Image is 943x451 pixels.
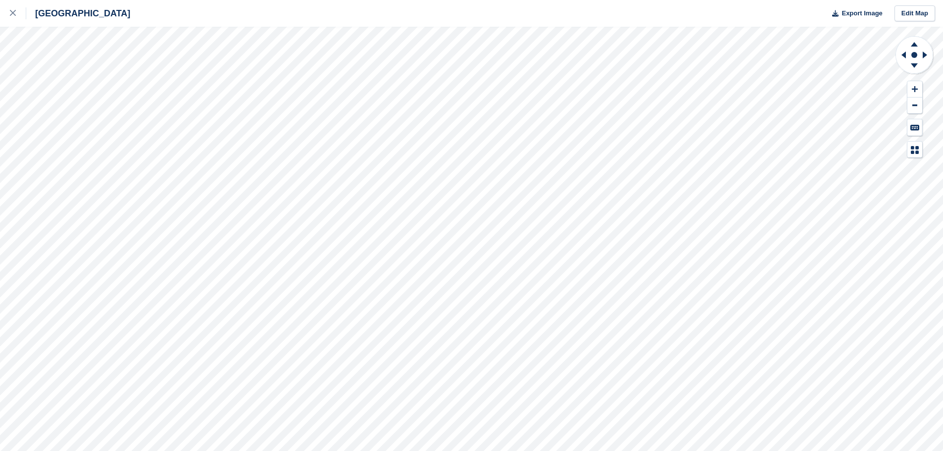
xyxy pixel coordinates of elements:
a: Edit Map [894,5,935,22]
div: [GEOGRAPHIC_DATA] [26,7,130,19]
span: Export Image [842,8,882,18]
button: Keyboard Shortcuts [907,119,922,136]
button: Map Legend [907,142,922,158]
button: Zoom Out [907,98,922,114]
button: Export Image [826,5,883,22]
button: Zoom In [907,81,922,98]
